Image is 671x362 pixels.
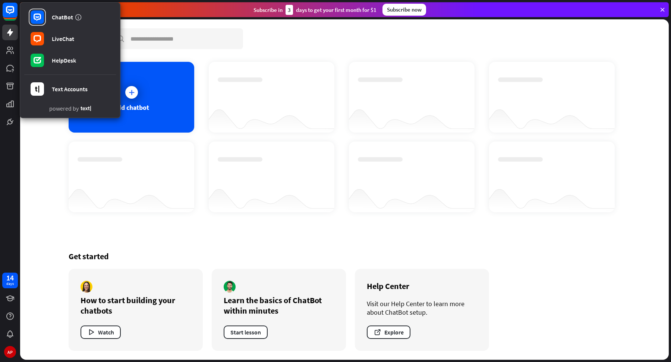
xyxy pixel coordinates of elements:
[224,295,334,316] div: Learn the basics of ChatBot within minutes
[81,326,121,339] button: Watch
[286,5,293,15] div: 3
[224,281,236,293] img: author
[81,281,92,293] img: author
[6,281,14,286] div: days
[367,299,477,317] div: Visit our Help Center to learn more about ChatBot setup.
[69,251,620,261] div: Get started
[4,346,16,358] div: AP
[367,281,477,291] div: Help Center
[81,295,191,316] div: How to start building your chatbots
[224,326,268,339] button: Start lesson
[114,103,149,112] div: Add chatbot
[6,274,14,281] div: 14
[367,326,410,339] button: Explore
[6,3,28,25] button: Open LiveChat chat widget
[382,4,426,16] div: Subscribe now
[253,5,377,15] div: Subscribe in days to get your first month for $1
[2,273,18,288] a: 14 days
